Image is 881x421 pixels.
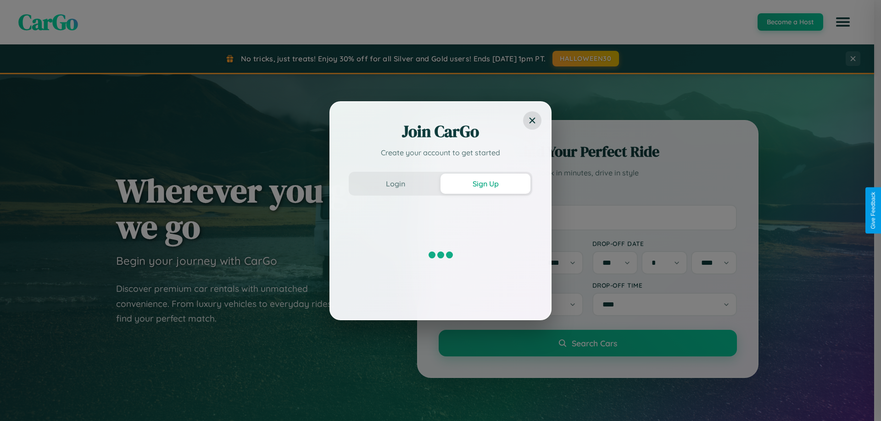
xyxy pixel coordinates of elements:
button: Login [351,174,440,194]
button: Sign Up [440,174,530,194]
div: Give Feedback [870,192,876,229]
p: Create your account to get started [349,147,532,158]
h2: Join CarGo [349,120,532,142]
iframe: Intercom live chat [9,390,31,412]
